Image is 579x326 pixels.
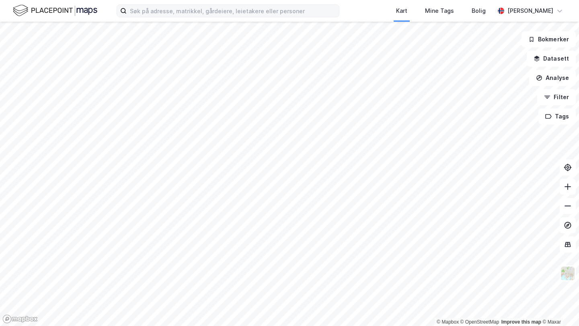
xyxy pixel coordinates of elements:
[560,266,575,281] img: Z
[127,5,339,17] input: Søk på adresse, matrikkel, gårdeiere, leietakere eller personer
[13,4,97,18] img: logo.f888ab2527a4732fd821a326f86c7f29.svg
[522,31,576,47] button: Bokmerker
[437,319,459,325] a: Mapbox
[529,70,576,86] button: Analyse
[538,108,576,124] button: Tags
[539,287,579,326] div: Kontrollprogram for chat
[396,6,407,16] div: Kart
[501,319,541,325] a: Improve this map
[537,89,576,105] button: Filter
[472,6,486,16] div: Bolig
[425,6,454,16] div: Mine Tags
[539,287,579,326] iframe: Chat Widget
[527,51,576,67] button: Datasett
[460,319,499,325] a: OpenStreetMap
[2,314,38,324] a: Mapbox homepage
[507,6,553,16] div: [PERSON_NAME]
